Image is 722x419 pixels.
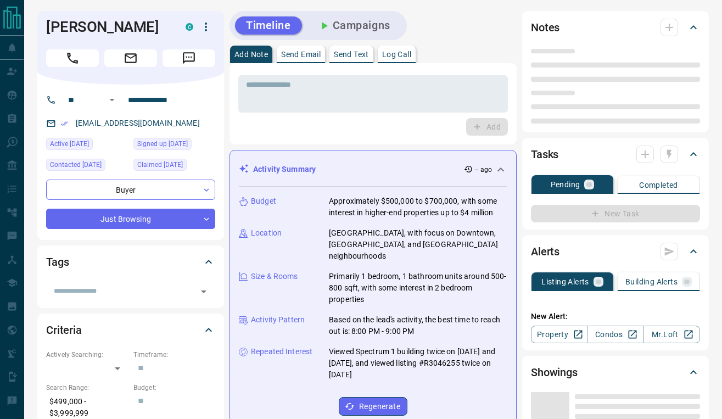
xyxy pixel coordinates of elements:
a: Condos [587,326,643,343]
a: Property [531,326,587,343]
div: Thu Aug 28 2025 [133,138,215,153]
div: Alerts [531,238,700,265]
span: Active [DATE] [50,138,89,149]
p: Location [251,227,282,239]
p: -- ago [475,165,492,175]
div: Tasks [531,141,700,167]
p: Completed [639,181,678,189]
p: Pending [551,181,580,188]
p: Log Call [382,51,411,58]
h2: Notes [531,19,559,36]
svg: Email Verified [60,120,68,127]
span: Contacted [DATE] [50,159,102,170]
p: Repeated Interest [251,346,312,357]
div: Tags [46,249,215,275]
div: Buyer [46,180,215,200]
p: Add Note [234,51,268,58]
div: Fri Sep 12 2025 [46,159,128,174]
p: Budget [251,195,276,207]
p: Activity Pattern [251,314,305,326]
button: Open [196,284,211,299]
h2: Showings [531,364,578,381]
button: Open [105,93,119,107]
p: Building Alerts [625,278,678,286]
div: Activity Summary-- ago [239,159,507,180]
div: Fri Sep 12 2025 [133,159,215,174]
button: Regenerate [339,397,407,416]
p: Budget: [133,383,215,393]
a: [EMAIL_ADDRESS][DOMAIN_NAME] [76,119,200,127]
p: Primarily 1 bedroom, 1 bathroom units around 500-800 sqft, with some interest in 2 bedroom proper... [329,271,507,305]
p: Activity Summary [253,164,316,175]
div: Showings [531,359,700,386]
h2: Tasks [531,146,558,163]
div: Criteria [46,317,215,343]
span: Claimed [DATE] [137,159,183,170]
p: Listing Alerts [541,278,589,286]
h1: [PERSON_NAME] [46,18,169,36]
h2: Alerts [531,243,559,260]
span: Email [104,49,157,67]
span: Message [163,49,215,67]
button: Campaigns [306,16,401,35]
p: Send Text [334,51,369,58]
p: [GEOGRAPHIC_DATA], with focus on Downtown, [GEOGRAPHIC_DATA], and [GEOGRAPHIC_DATA] neighbourhoods [329,227,507,262]
div: Thu Sep 11 2025 [46,138,128,153]
p: Send Email [281,51,321,58]
p: Actively Searching: [46,350,128,360]
button: Timeline [235,16,302,35]
h2: Tags [46,253,69,271]
p: Approximately $500,000 to $700,000, with some interest in higher-end properties up to $4 million [329,195,507,219]
p: Viewed Spectrum 1 building twice on [DATE] and [DATE], and viewed listing #R3046255 twice on [DATE] [329,346,507,381]
p: Timeframe: [133,350,215,360]
p: Size & Rooms [251,271,298,282]
p: New Alert: [531,311,700,322]
span: Signed up [DATE] [137,138,188,149]
p: Based on the lead's activity, the best time to reach out is: 8:00 PM - 9:00 PM [329,314,507,337]
div: Notes [531,14,700,41]
a: Mr.Loft [643,326,700,343]
p: Search Range: [46,383,128,393]
div: condos.ca [186,23,193,31]
h2: Criteria [46,321,82,339]
span: Call [46,49,99,67]
div: Just Browsing [46,209,215,229]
